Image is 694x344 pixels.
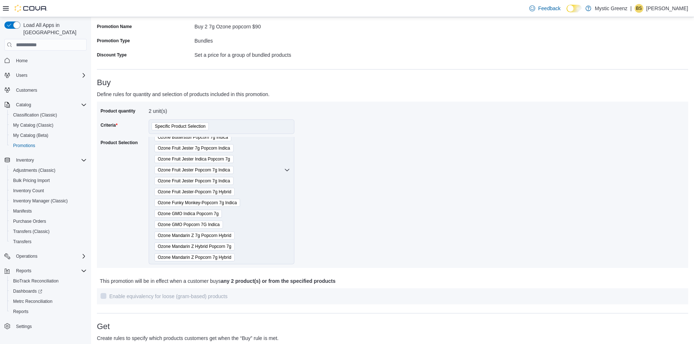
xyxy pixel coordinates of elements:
[13,56,31,65] a: Home
[154,221,223,229] span: Ozone GMO Popcorn 7G Indica
[566,5,582,12] input: Dark Mode
[13,266,87,275] span: Reports
[16,157,34,163] span: Inventory
[16,72,27,78] span: Users
[158,145,230,152] span: Ozone Fruit Jester 7g Popcorn Indica
[13,229,50,234] span: Transfers (Classic)
[10,111,60,119] a: Classification (Classic)
[10,207,35,216] a: Manifests
[7,286,90,296] a: Dashboards
[158,155,230,163] span: Ozone Fruit Jester Indica Popcorn 7g
[16,324,32,329] span: Settings
[7,296,90,307] button: Metrc Reconciliation
[13,188,44,194] span: Inventory Count
[7,120,90,130] button: My Catalog (Classic)
[158,232,231,239] span: Ozone Mandarin Z 7g Popcorn Hybrid
[158,134,228,141] span: Ozone Butterstuff Popcorn 7g Indica
[10,131,87,140] span: My Catalog (Beta)
[13,309,28,315] span: Reports
[101,122,118,128] label: Criteria
[10,227,87,236] span: Transfers (Classic)
[7,307,90,317] button: Reports
[10,227,52,236] a: Transfers (Classic)
[16,58,28,64] span: Home
[10,166,58,175] a: Adjustments (Classic)
[97,78,688,87] h3: Buy
[10,176,53,185] a: Bulk Pricing Import
[158,199,237,206] span: Ozone Funky Monkey-Popcorn 7g Indica
[13,156,37,165] button: Inventory
[1,266,90,276] button: Reports
[13,112,57,118] span: Classification (Classic)
[10,166,87,175] span: Adjustments (Classic)
[1,70,90,80] button: Users
[16,87,37,93] span: Customers
[10,297,55,306] a: Metrc Reconciliation
[7,276,90,286] button: BioTrack Reconciliation
[10,141,38,150] a: Promotions
[10,197,87,205] span: Inventory Manager (Classic)
[1,85,90,95] button: Customers
[526,1,563,16] a: Feedback
[16,102,31,108] span: Catalog
[97,24,132,29] label: Promotion Name
[13,178,50,183] span: Bulk Pricing Import
[7,196,90,206] button: Inventory Manager (Classic)
[195,21,393,29] div: Buy 2 7g Ozone popcorn $90
[13,122,54,128] span: My Catalog (Classic)
[10,237,87,246] span: Transfers
[10,287,45,296] a: Dashboards
[101,108,135,114] label: Product quantity
[13,252,40,261] button: Operations
[1,155,90,165] button: Inventory
[154,242,235,250] span: Ozone Mandarin Z Hybrid Popcorn 7g
[13,71,87,80] span: Users
[10,121,87,130] span: My Catalog (Classic)
[13,239,31,245] span: Transfers
[13,252,87,261] span: Operations
[13,298,52,304] span: Metrc Reconciliation
[20,21,87,36] span: Load All Apps in [GEOGRAPHIC_DATA]
[97,334,540,343] p: Create rules to specify which products customers get when the “Buy” rule is met.
[10,277,62,285] a: BioTrack Reconciliation
[10,131,51,140] a: My Catalog (Beta)
[13,167,55,173] span: Adjustments (Classic)
[1,100,90,110] button: Catalog
[13,71,30,80] button: Users
[97,38,130,44] label: Promotion Type
[10,121,56,130] a: My Catalog (Classic)
[97,90,540,99] p: Define rules for quantity and selection of products included in this promotion.
[154,232,235,240] span: Ozone Mandarin Z 7g Popcorn Hybrid
[7,175,90,186] button: Bulk Pricing Import
[158,210,219,217] span: Ozone GMO Indica Popcorn 7g
[13,278,59,284] span: BioTrack Reconciliation
[13,288,42,294] span: Dashboards
[158,177,230,185] span: Ozone Fruit Jester Popcorn 7g Indica
[7,206,90,216] button: Manifests
[154,144,234,152] span: Ozone Fruit Jester 7g Popcorn Indica
[7,186,90,196] button: Inventory Count
[13,133,48,138] span: My Catalog (Beta)
[15,5,47,12] img: Cova
[97,52,127,58] label: Discount Type
[10,207,87,216] span: Manifests
[10,141,87,150] span: Promotions
[154,166,234,174] span: Ozone Fruit Jester Popcorn 7g Indica
[13,86,40,95] a: Customers
[13,322,35,331] a: Settings
[13,322,87,331] span: Settings
[10,277,87,285] span: BioTrack Reconciliation
[10,176,87,185] span: Bulk Pricing Import
[158,254,231,261] span: Ozone Mandarin Z Popcorn 7g Hybrid
[7,130,90,141] button: My Catalog (Beta)
[13,56,87,65] span: Home
[1,321,90,332] button: Settings
[155,123,205,130] span: Specific Product Selection
[13,143,35,149] span: Promotions
[13,86,87,95] span: Customers
[195,35,393,44] div: Bundles
[154,199,240,207] span: Ozone Funky Monkey-Popcorn 7g Indica
[158,221,220,228] span: Ozone GMO Popcorn 7G Indica
[195,49,393,58] div: Set a price for a group of bundled products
